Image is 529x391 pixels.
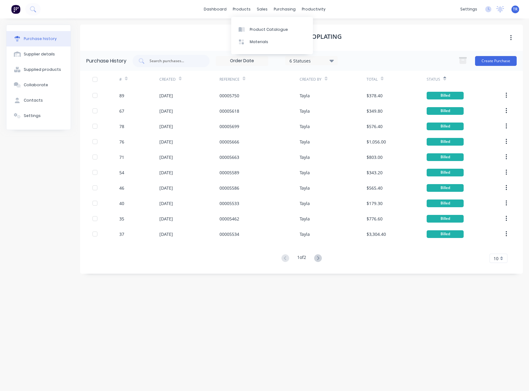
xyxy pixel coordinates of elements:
div: Tayla [300,139,310,145]
div: 40 [119,200,124,207]
div: Billed [427,200,464,207]
div: $1,056.00 [367,139,386,145]
div: Reference [219,77,240,82]
div: 00005586 [219,185,239,191]
div: # [119,77,122,82]
div: Billed [427,230,464,238]
div: [DATE] [159,231,173,237]
div: 67 [119,108,124,114]
div: 78 [119,123,124,130]
div: $803.00 [367,154,383,160]
div: [DATE] [159,169,173,176]
div: Status [427,77,440,82]
div: Created By [300,77,322,82]
div: Collaborate [24,82,48,88]
div: Tayla [300,216,310,222]
div: $3,304.40 [367,231,386,237]
div: Supplier details [24,51,55,57]
div: products [230,5,254,14]
div: Contacts [24,98,43,103]
button: Contacts [6,93,71,108]
div: 1 of 2 [297,254,306,263]
button: Purchase history [6,31,71,46]
a: Materials [231,36,313,48]
div: [DATE] [159,185,173,191]
div: 89 [119,92,124,99]
div: $179.30 [367,200,383,207]
div: Total [367,77,378,82]
div: 76 [119,139,124,145]
div: Tayla [300,108,310,114]
div: Product Catalogue [250,27,288,32]
button: Create Purchase [475,56,517,66]
div: purchasing [271,5,299,14]
div: $378.40 [367,92,383,99]
div: Created [159,77,176,82]
div: Billed [427,92,464,99]
div: Tayla [300,92,310,99]
div: Tayla [300,200,310,207]
div: $343.20 [367,169,383,176]
div: 35 [119,216,124,222]
div: Supplied products [24,67,61,72]
div: 00005589 [219,169,239,176]
div: Settings [24,113,41,119]
span: 10 [494,255,498,262]
div: Tayla [300,185,310,191]
div: $776.60 [367,216,383,222]
div: sales [254,5,271,14]
div: 00005618 [219,108,239,114]
button: Supplier details [6,46,71,62]
button: Supplied products [6,62,71,77]
button: Collaborate [6,77,71,93]
div: 00005462 [219,216,239,222]
div: Billed [427,138,464,146]
div: 37 [119,231,124,237]
div: productivity [299,5,329,14]
div: 00005663 [219,154,239,160]
div: 00005750 [219,92,239,99]
div: 6 Statuses [289,57,334,64]
div: settings [457,5,480,14]
div: Billed [427,123,464,130]
input: Order Date [216,56,268,66]
div: Materials [250,39,268,45]
div: [DATE] [159,216,173,222]
a: dashboard [201,5,230,14]
div: Billed [427,169,464,176]
div: Tayla [300,231,310,237]
div: 71 [119,154,124,160]
div: Billed [427,215,464,223]
div: 00005666 [219,139,239,145]
div: 00005534 [219,231,239,237]
div: [DATE] [159,200,173,207]
div: Purchase history [24,36,57,42]
div: $576.40 [367,123,383,130]
div: $349.80 [367,108,383,114]
div: Tayla [300,154,310,160]
div: [DATE] [159,123,173,130]
div: [DATE] [159,139,173,145]
a: Product Catalogue [231,23,313,35]
div: Tayla [300,169,310,176]
input: Search purchases... [149,58,200,64]
div: 00005533 [219,200,239,207]
div: 54 [119,169,124,176]
div: Tayla [300,123,310,130]
button: Settings [6,108,71,123]
div: [DATE] [159,154,173,160]
div: $565.40 [367,185,383,191]
div: [DATE] [159,108,173,114]
div: Billed [427,107,464,115]
div: Billed [427,153,464,161]
div: 00005699 [219,123,239,130]
img: Factory [11,5,20,14]
div: 46 [119,185,124,191]
span: TR [513,6,518,12]
div: Purchase History [86,57,126,65]
div: [DATE] [159,92,173,99]
div: Billed [427,184,464,192]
